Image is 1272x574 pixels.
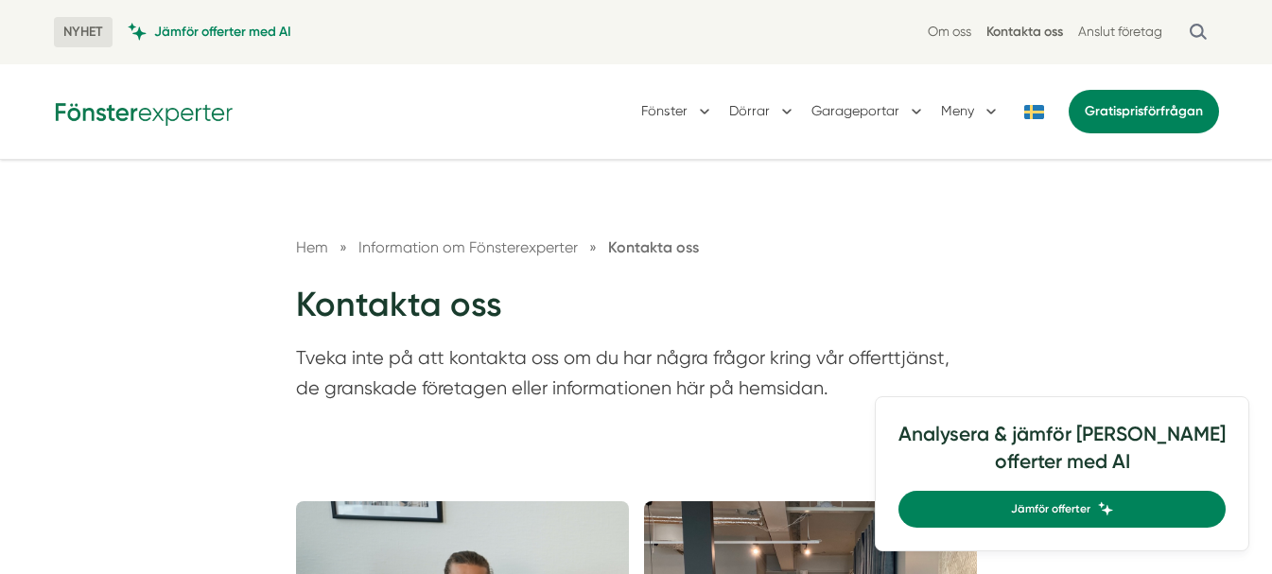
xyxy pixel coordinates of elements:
button: Meny [941,87,1001,136]
a: Om oss [928,23,971,41]
span: » [589,235,597,259]
span: Jämför offerter [1011,500,1090,518]
img: Fönsterexperter Logotyp [54,96,234,126]
nav: Breadcrumb [296,235,977,259]
a: Jämför offerter [898,491,1226,528]
a: Information om Fönsterexperter [358,238,582,256]
span: Information om Fönsterexperter [358,238,578,256]
a: Gratisprisförfrågan [1069,90,1219,133]
p: Tveka inte på att kontakta oss om du har några frågor kring vår offerttjänst, de granskade företa... [296,343,977,412]
a: Kontakta oss [986,23,1063,41]
a: Kontakta oss [608,238,699,256]
button: Fönster [641,87,714,136]
span: Gratis [1085,103,1122,119]
button: Dörrar [729,87,796,136]
span: » [340,235,347,259]
a: Jämför offerter med AI [128,23,291,41]
span: NYHET [54,17,113,47]
h1: Kontakta oss [296,282,977,343]
a: Hem [296,238,328,256]
button: Garageportar [811,87,926,136]
h4: Analysera & jämför [PERSON_NAME] offerter med AI [898,420,1226,491]
span: Jämför offerter med AI [154,23,291,41]
a: Anslut företag [1078,23,1162,41]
